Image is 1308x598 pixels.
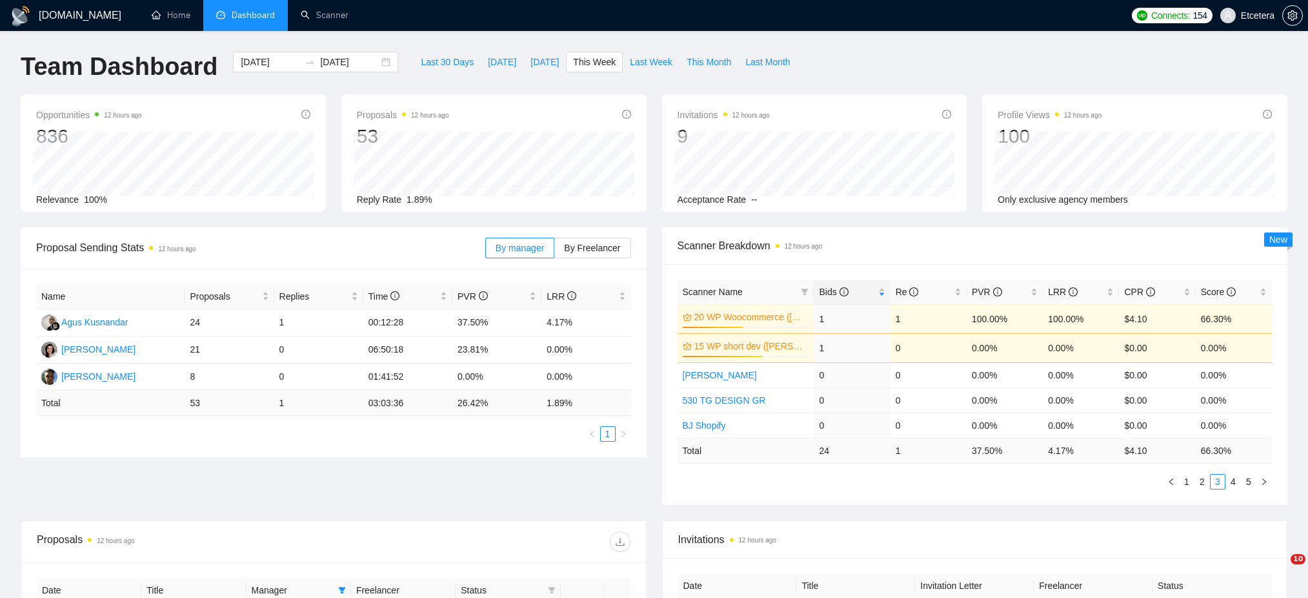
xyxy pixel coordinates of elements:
[1167,478,1175,486] span: left
[36,284,185,309] th: Name
[1119,304,1195,333] td: $4.10
[36,391,185,416] td: Total
[1210,474,1225,490] li: 3
[338,586,346,594] span: filter
[589,430,596,438] span: left
[496,243,544,253] span: By manager
[678,194,747,205] span: Acceptance Rate
[890,387,967,413] td: 0
[185,284,274,309] th: Proposals
[890,333,967,362] td: 0
[1241,474,1256,490] li: 5
[368,291,399,302] span: Time
[998,107,1102,123] span: Profile Views
[1163,474,1179,490] li: Previous Page
[687,55,731,69] span: This Month
[1124,287,1154,297] span: CPR
[616,426,631,442] button: right
[84,194,107,205] span: 100%
[37,531,334,552] div: Proposals
[541,391,630,416] td: 1.89 %
[452,309,541,336] td: 37.50%
[481,52,523,72] button: [DATE]
[678,124,770,149] div: 9
[683,420,726,431] a: BJ Shopify
[678,438,814,463] td: Total
[1119,333,1195,362] td: $0.00
[683,287,743,297] span: Scanner Name
[890,438,967,463] td: 1
[1282,10,1303,21] a: setting
[1043,304,1119,333] td: 100.00%
[363,364,452,391] td: 01:41:52
[610,537,630,547] span: download
[411,112,448,119] time: 12 hours ago
[1256,474,1272,490] button: right
[622,110,631,119] span: info-circle
[619,430,627,438] span: right
[320,55,379,69] input: End date
[1264,554,1295,585] iframe: Intercom live chat
[1226,475,1240,489] a: 4
[1179,474,1194,490] li: 1
[185,391,274,416] td: 53
[573,55,616,69] span: This Week
[610,531,630,552] button: download
[1043,362,1119,387] td: 0.00%
[1196,362,1272,387] td: 0.00%
[357,124,449,149] div: 53
[363,336,452,364] td: 06:50:18
[683,342,692,351] span: crown
[421,55,474,69] span: Last 30 Days
[104,112,141,119] time: 12 hours ago
[616,426,631,442] li: Next Page
[814,413,890,438] td: 0
[274,309,363,336] td: 1
[41,316,128,327] a: AKAgus Kusnandar
[241,55,299,69] input: Start date
[1196,413,1272,438] td: 0.00%
[1283,10,1302,21] span: setting
[694,339,807,353] a: 15 WP short dev ([PERSON_NAME] B)
[541,364,630,391] td: 0.00%
[1201,287,1236,297] span: Score
[967,387,1043,413] td: 0.00%
[10,6,31,26] img: logo
[252,583,333,597] span: Manager
[819,287,848,297] span: Bids
[585,426,600,442] button: left
[678,531,1272,548] span: Invitations
[36,124,142,149] div: 836
[1064,112,1102,119] time: 12 hours ago
[678,238,1273,254] span: Scanner Breakdown
[1260,478,1268,486] span: right
[1043,333,1119,362] td: 0.00%
[301,110,310,119] span: info-circle
[61,342,136,356] div: [PERSON_NAME]
[1180,475,1194,489] a: 1
[1227,287,1236,296] span: info-circle
[274,284,363,309] th: Replies
[1196,387,1272,413] td: 0.00%
[814,387,890,413] td: 0
[814,362,890,387] td: 0
[1263,110,1272,119] span: info-circle
[679,52,738,72] button: This Month
[488,55,516,69] span: [DATE]
[751,194,757,205] span: --
[414,52,481,72] button: Last 30 Days
[452,391,541,416] td: 26.42 %
[678,107,770,123] span: Invitations
[21,52,217,82] h1: Team Dashboard
[732,112,770,119] time: 12 hours ago
[232,10,275,21] span: Dashboard
[896,287,919,297] span: Re
[1291,554,1305,564] span: 10
[1119,438,1195,463] td: $ 4.10
[890,413,967,438] td: 0
[623,52,679,72] button: Last Week
[41,369,57,385] img: AP
[548,586,556,594] span: filter
[190,289,259,304] span: Proposals
[1225,474,1241,490] li: 4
